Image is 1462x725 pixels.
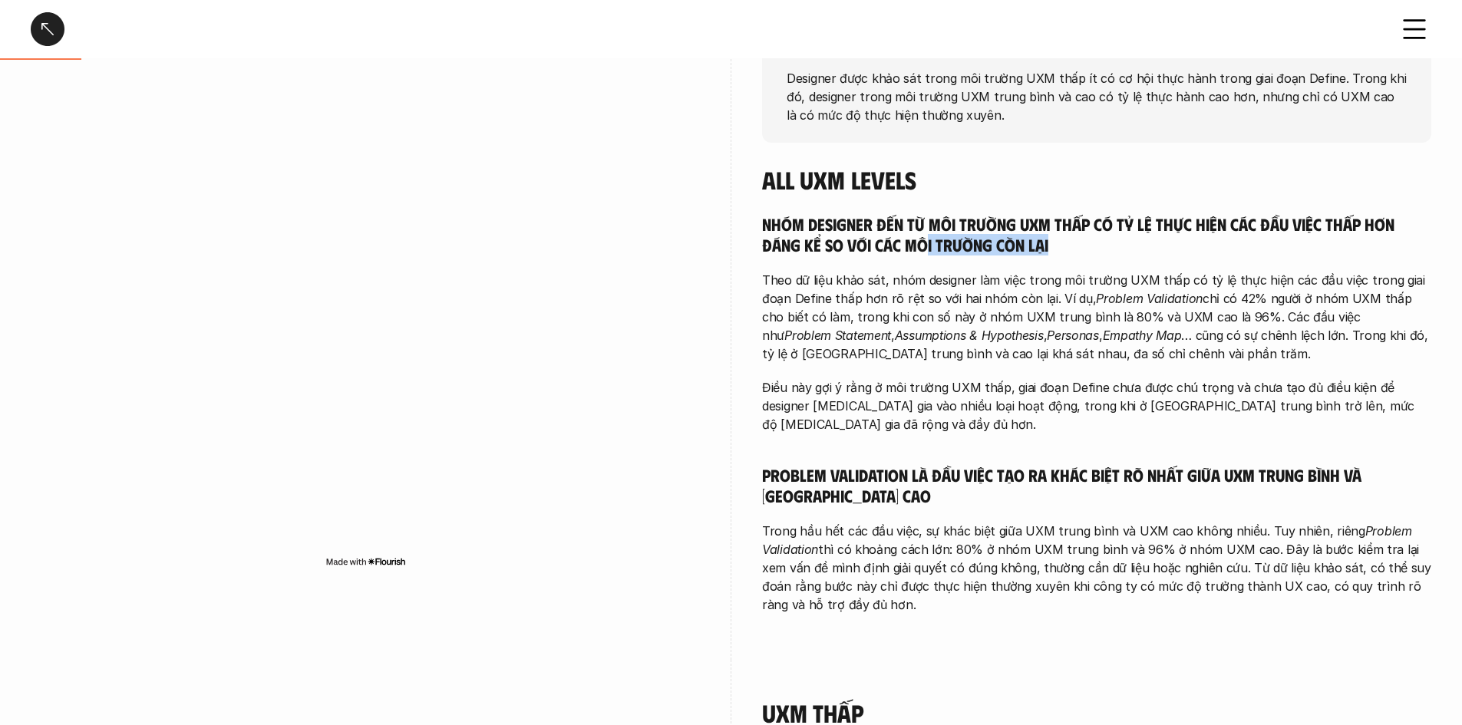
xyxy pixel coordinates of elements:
iframe: Interactive or visual content [31,92,700,552]
h5: Nhóm designer đến từ môi trường UXM thấp có tỷ lệ thực hiện các đầu việc thấp hơn đáng kể so với ... [762,213,1431,255]
em: Problem Validation [762,523,1415,557]
h5: Problem Validation là đầu việc tạo ra khác biệt rõ nhất giữa UXM trung bình và [GEOGRAPHIC_DATA] cao [762,464,1431,506]
img: Made with Flourish [325,555,406,568]
em: Problem Statement [784,328,891,343]
em: Personas [1047,328,1099,343]
em: Empathy Map [1103,328,1182,343]
p: Designer được khảo sát trong môi trường UXM thấp ít có cơ hội thực hành trong giai đoạn Define. T... [787,68,1407,124]
h4: All UXM levels [762,165,1431,194]
p: Trong hầu hết các đầu việc, sự khác biệt giữa UXM trung bình và UXM cao không nhiều. Tuy nhiên, r... [762,522,1431,614]
em: Assumptions & Hypothesis [895,328,1044,343]
p: Theo dữ liệu khảo sát, nhóm designer làm việc trong môi trường UXM thấp có tỷ lệ thực hiện các đầ... [762,271,1431,363]
em: Problem Validation [1096,291,1203,306]
p: Điều này gợi ý rằng ở môi trường UXM thấp, giai đoạn Define chưa được chú trọng và chưa tạo đủ đi... [762,378,1431,433]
